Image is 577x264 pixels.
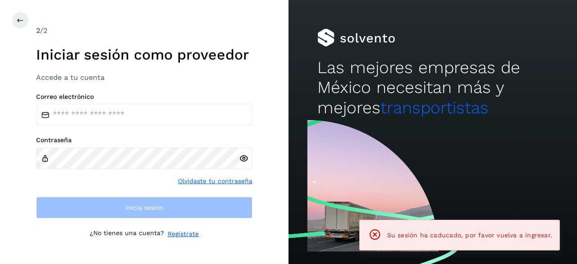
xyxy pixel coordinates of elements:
[36,26,40,35] span: 2
[178,176,252,186] a: Olvidaste tu contraseña
[36,73,252,82] h3: Accede a tu cuenta
[36,46,252,63] h1: Iniciar sesión como proveedor
[36,25,252,36] div: /2
[36,93,252,101] label: Correo electrónico
[90,229,164,239] p: ¿No tienes una cuenta?
[317,58,548,118] h2: Las mejores empresas de México necesitan más y mejores
[168,229,199,239] a: Regístrate
[380,98,489,117] span: transportistas
[125,204,164,211] span: Inicia sesión
[387,232,552,239] span: Su sesión ha caducado, por favor vuelva a ingresar.
[36,197,252,218] button: Inicia sesión
[36,136,252,144] label: Contraseña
